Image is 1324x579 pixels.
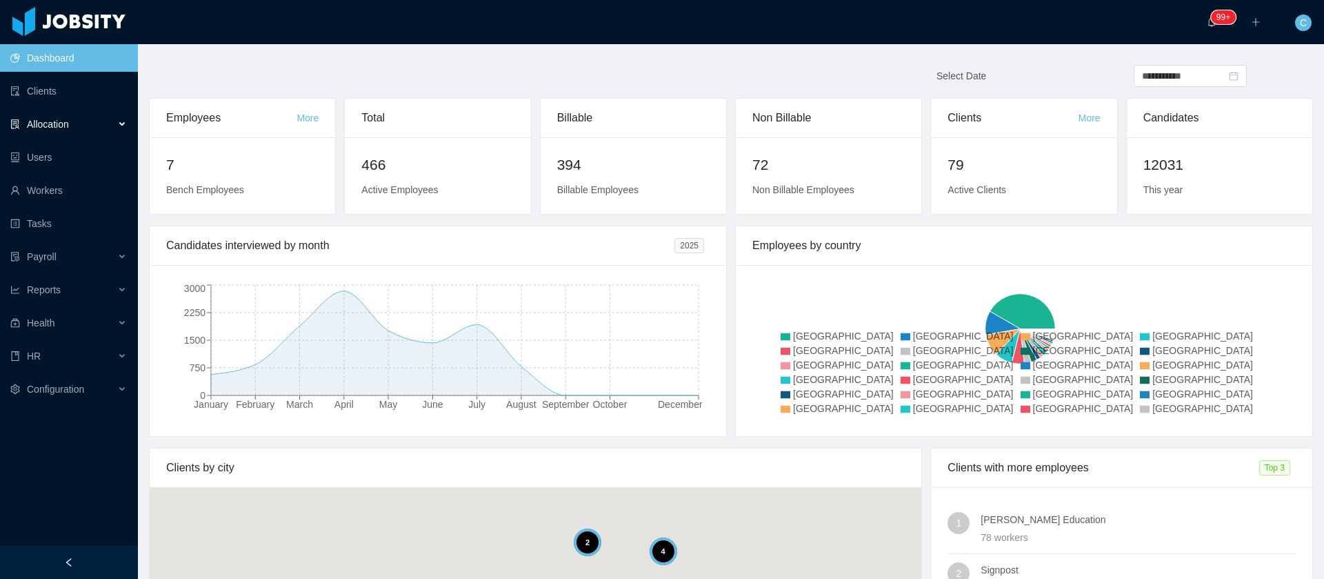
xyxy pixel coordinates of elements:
span: Payroll [27,251,57,262]
h4: Signpost [981,562,1296,578]
i: icon: calendar [1229,71,1238,81]
span: Reports [27,284,61,295]
div: Employees by country [752,226,1296,265]
span: Top 3 [1259,460,1290,475]
a: icon: pie-chartDashboard [10,44,127,72]
div: 78 workers [981,530,1296,545]
span: Active Clients [947,184,1006,195]
span: [GEOGRAPHIC_DATA] [793,403,894,414]
h2: 12031 [1143,154,1296,176]
tspan: 750 [190,362,206,373]
span: [GEOGRAPHIC_DATA] [793,374,894,385]
span: [GEOGRAPHIC_DATA] [1033,331,1134,342]
h4: [PERSON_NAME] Education [981,512,1296,527]
span: [GEOGRAPHIC_DATA] [913,389,1014,400]
div: Billable [557,99,710,137]
span: [GEOGRAPHIC_DATA] [913,360,1014,371]
span: Non Billable Employees [752,184,854,195]
h2: 72 [752,154,905,176]
i: icon: bell [1207,17,1216,27]
span: Configuration [27,384,84,395]
tspan: 2250 [184,307,205,318]
span: Select Date [936,70,986,81]
span: [GEOGRAPHIC_DATA] [913,403,1014,414]
span: Health [27,317,54,328]
span: [GEOGRAPHIC_DATA] [1033,403,1134,414]
i: icon: file-protect [10,252,20,262]
a: More [1079,112,1101,124]
span: 1 [956,512,961,534]
tspan: June [422,399,443,410]
a: More [297,112,319,124]
tspan: August [506,399,536,410]
span: This year [1143,184,1183,195]
span: [GEOGRAPHIC_DATA] [793,345,894,356]
span: Billable Employees [557,184,639,195]
span: [GEOGRAPHIC_DATA] [1033,389,1134,400]
div: 4 [649,538,676,565]
i: icon: solution [10,119,20,129]
tspan: January [194,399,228,410]
i: icon: book [10,351,20,361]
a: icon: userWorkers [10,177,127,204]
span: [GEOGRAPHIC_DATA] [913,345,1014,356]
span: [GEOGRAPHIC_DATA] [793,389,894,400]
span: 2025 [674,238,704,253]
span: [GEOGRAPHIC_DATA] [1033,374,1134,385]
tspan: February [236,399,274,410]
div: Non Billable [752,99,905,137]
tspan: 1500 [184,335,205,346]
div: Clients with more employees [947,449,1258,487]
tspan: April [334,399,354,410]
div: Clients [947,99,1078,137]
tspan: July [468,399,485,410]
span: [GEOGRAPHIC_DATA] [1152,345,1253,356]
tspan: March [286,399,313,410]
span: Active Employees [361,184,438,195]
div: Candidates interviewed by month [166,226,674,265]
div: Candidates [1143,99,1296,137]
span: [GEOGRAPHIC_DATA] [793,360,894,371]
div: Total [361,99,514,137]
i: icon: medicine-box [10,318,20,328]
a: icon: robotUsers [10,144,127,171]
div: Employees [166,99,297,137]
tspan: May [379,399,397,410]
span: [GEOGRAPHIC_DATA] [793,331,894,342]
tspan: 0 [200,390,205,401]
h2: 466 [361,154,514,176]
span: [GEOGRAPHIC_DATA] [1152,389,1253,400]
i: icon: setting [10,384,20,394]
span: [GEOGRAPHIC_DATA] [1152,374,1253,385]
span: [GEOGRAPHIC_DATA] [1033,360,1134,371]
span: [GEOGRAPHIC_DATA] [1152,403,1253,414]
span: C [1300,14,1307,31]
tspan: 3000 [184,283,205,294]
span: [GEOGRAPHIC_DATA] [1152,360,1253,371]
div: Clients by city [166,449,905,487]
i: icon: plus [1251,17,1261,27]
tspan: September [542,399,590,410]
span: [GEOGRAPHIC_DATA] [913,374,1014,385]
a: icon: auditClients [10,77,127,105]
span: HR [27,351,41,362]
a: icon: profileTasks [10,210,127,237]
span: Allocation [27,119,69,130]
i: icon: line-chart [10,285,20,295]
span: [GEOGRAPHIC_DATA] [1152,331,1253,342]
h2: 394 [557,154,710,176]
sup: 201 [1211,10,1236,24]
tspan: December [658,399,703,410]
span: [GEOGRAPHIC_DATA] [913,331,1014,342]
span: [GEOGRAPHIC_DATA] [1033,345,1134,356]
div: 2 [574,529,601,556]
h2: 79 [947,154,1100,176]
span: Bench Employees [166,184,244,195]
h2: 7 [166,154,319,176]
tspan: October [593,399,628,410]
